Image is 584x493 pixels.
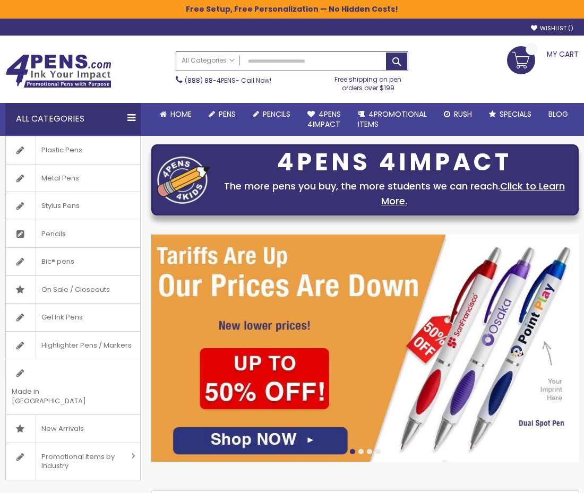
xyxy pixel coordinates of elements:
[299,103,349,136] a: 4Pens4impact
[36,136,88,164] span: Plastic Pens
[151,235,579,462] img: /cheap-promotional-products.html
[36,248,80,275] span: Bic® pens
[36,276,115,304] span: On Sale / Closeouts
[219,109,236,119] span: Pens
[5,103,141,135] div: All Categories
[6,220,140,248] a: Pencils
[36,332,137,359] span: Highlighter Pens / Markers
[263,109,290,119] span: Pencils
[36,415,89,443] span: New Arrivals
[244,103,299,126] a: Pencils
[6,443,140,480] a: Promotional Items by Industry
[6,332,140,359] a: Highlighter Pens / Markers
[185,76,271,85] span: - Call Now!
[6,248,140,275] a: Bic® pens
[358,109,427,129] span: 4PROMOTIONAL ITEMS
[36,192,85,220] span: Stylus Pens
[540,103,577,126] a: Blog
[349,103,435,136] a: 4PROMOTIONALITEMS
[182,56,235,65] span: All Categories
[6,192,140,220] a: Stylus Pens
[307,109,341,129] span: 4Pens 4impact
[36,220,71,248] span: Pencils
[176,52,240,70] a: All Categories
[170,109,192,119] span: Home
[6,276,140,304] a: On Sale / Closeouts
[151,103,200,126] a: Home
[548,109,568,119] span: Blog
[157,156,210,204] img: four_pen_logo.png
[480,103,540,126] a: Specials
[185,76,236,85] a: (888) 88-4PENS
[6,165,140,192] a: Metal Pens
[435,103,480,126] a: Rush
[6,415,140,443] a: New Arrivals
[531,24,573,32] a: Wishlist
[500,109,531,119] span: Specials
[36,304,88,331] span: Gel Ink Pens
[6,359,140,414] a: Made in [GEOGRAPHIC_DATA]
[454,109,472,119] span: Rush
[6,378,114,414] span: Made in [GEOGRAPHIC_DATA]
[36,443,127,480] span: Promotional Items by Industry
[216,151,573,174] div: 4PENS 4IMPACT
[36,165,84,192] span: Metal Pens
[200,103,244,126] a: Pens
[328,71,408,92] div: Free shipping on pen orders over $199
[6,136,140,164] a: Plastic Pens
[216,179,573,209] div: The more pens you buy, the more students we can reach.
[6,304,140,331] a: Gel Ink Pens
[5,54,111,88] img: 4Pens Custom Pens and Promotional Products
